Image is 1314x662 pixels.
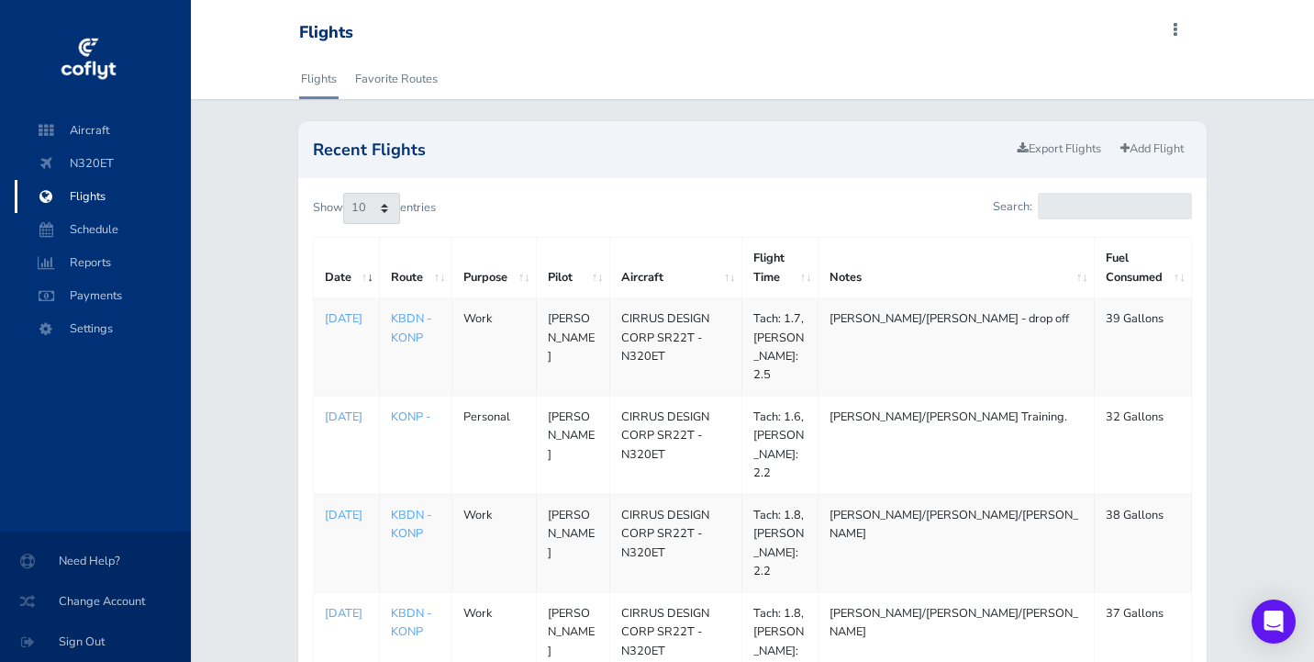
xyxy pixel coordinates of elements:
[391,409,430,425] a: KONP -
[742,238,818,298] th: Flight Time: activate to sort column ascending
[609,396,741,494] td: CIRRUS DESIGN CORP SR22T - N320ET
[451,494,536,592] td: Work
[609,494,741,592] td: CIRRUS DESIGN CORP SR22T - N320ET
[536,494,609,592] td: [PERSON_NAME]
[818,396,1094,494] td: [PERSON_NAME]/[PERSON_NAME] Training.
[1112,136,1192,163] a: Add Flight
[391,310,431,345] a: KBDN - KONP
[391,605,431,640] a: KBDN - KONP
[22,625,169,658] span: Sign Out
[1094,298,1191,397] td: 39 Gallons
[33,312,173,345] span: Settings
[22,544,169,578] span: Need Help?
[33,147,173,180] span: N320ET
[818,238,1094,298] th: Notes: activate to sort column ascending
[1094,494,1191,592] td: 38 Gallons
[325,506,368,524] a: [DATE]
[33,180,173,213] span: Flights
[33,279,173,312] span: Payments
[742,396,818,494] td: Tach: 1.6, [PERSON_NAME]: 2.2
[742,494,818,592] td: Tach: 1.8, [PERSON_NAME]: 2.2
[1094,396,1191,494] td: 32 Gallons
[818,494,1094,592] td: [PERSON_NAME]/[PERSON_NAME]/[PERSON_NAME]
[451,238,536,298] th: Purpose: activate to sort column ascending
[325,309,368,328] a: [DATE]
[343,193,400,224] select: Showentries
[818,298,1094,397] td: [PERSON_NAME]/[PERSON_NAME] - drop off
[22,585,169,618] span: Change Account
[993,193,1192,219] label: Search:
[33,114,173,147] span: Aircraft
[451,396,536,494] td: Personal
[325,604,368,623] a: [DATE]
[314,238,380,298] th: Date: activate to sort column ascending
[1009,136,1109,163] a: Export Flights
[380,238,452,298] th: Route: activate to sort column ascending
[33,213,173,246] span: Schedule
[313,141,1009,158] h2: Recent Flights
[33,246,173,279] span: Reports
[536,298,609,397] td: [PERSON_NAME]
[325,408,368,426] a: [DATE]
[1038,193,1192,219] input: Search:
[353,59,440,99] a: Favorite Routes
[299,59,339,99] a: Flights
[1252,600,1296,644] div: Open Intercom Messenger
[536,238,609,298] th: Pilot: activate to sort column ascending
[1094,238,1191,298] th: Fuel Consumed: activate to sort column ascending
[609,238,741,298] th: Aircraft: activate to sort column ascending
[451,298,536,397] td: Work
[58,32,118,87] img: coflyt logo
[742,298,818,397] td: Tach: 1.7, [PERSON_NAME]: 2.5
[536,396,609,494] td: [PERSON_NAME]
[313,193,436,224] label: Show entries
[299,23,353,43] div: Flights
[609,298,741,397] td: CIRRUS DESIGN CORP SR22T - N320ET
[391,507,431,542] a: KBDN - KONP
